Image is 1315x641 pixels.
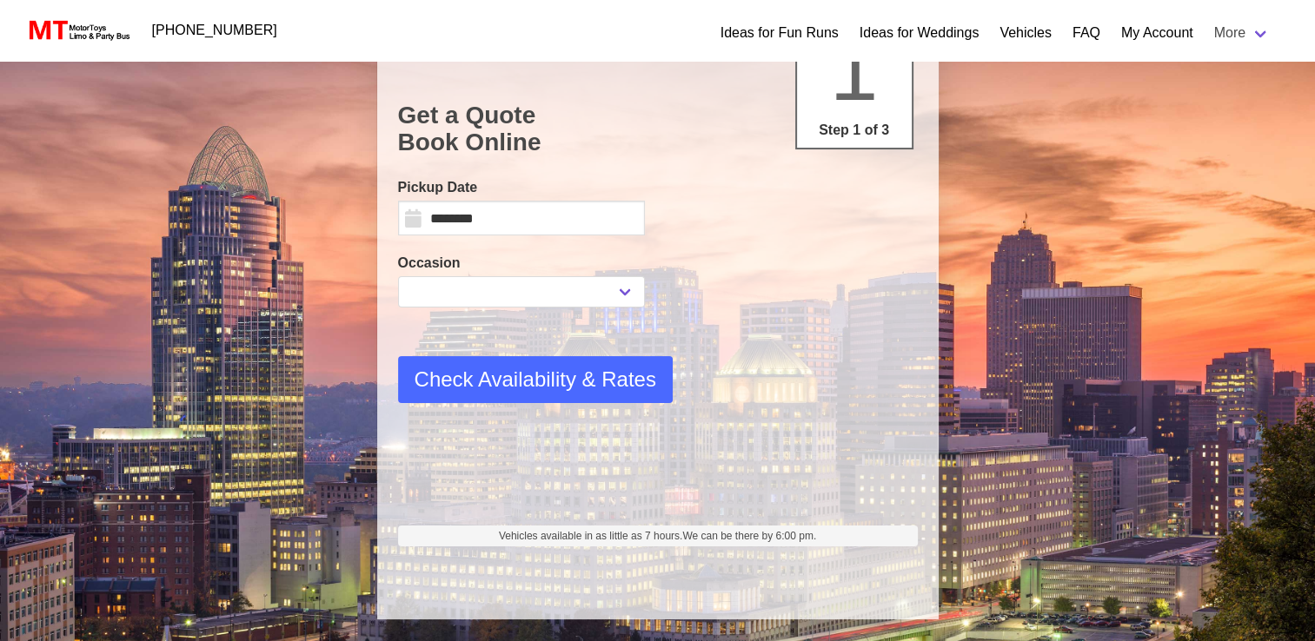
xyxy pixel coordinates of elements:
span: We can be there by 6:00 pm. [682,530,816,542]
span: 1 [830,21,879,118]
label: Occasion [398,253,645,274]
a: [PHONE_NUMBER] [142,13,288,48]
a: More [1204,16,1280,50]
button: Check Availability & Rates [398,356,673,403]
h1: Get a Quote Book Online [398,102,918,156]
span: Vehicles available in as little as 7 hours. [499,528,816,544]
span: Check Availability & Rates [415,364,656,395]
img: MotorToys Logo [24,18,131,43]
a: Ideas for Fun Runs [721,23,839,43]
a: My Account [1121,23,1193,43]
a: Vehicles [1000,23,1052,43]
a: Ideas for Weddings [860,23,980,43]
label: Pickup Date [398,177,645,198]
p: Step 1 of 3 [804,120,905,141]
a: FAQ [1073,23,1100,43]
